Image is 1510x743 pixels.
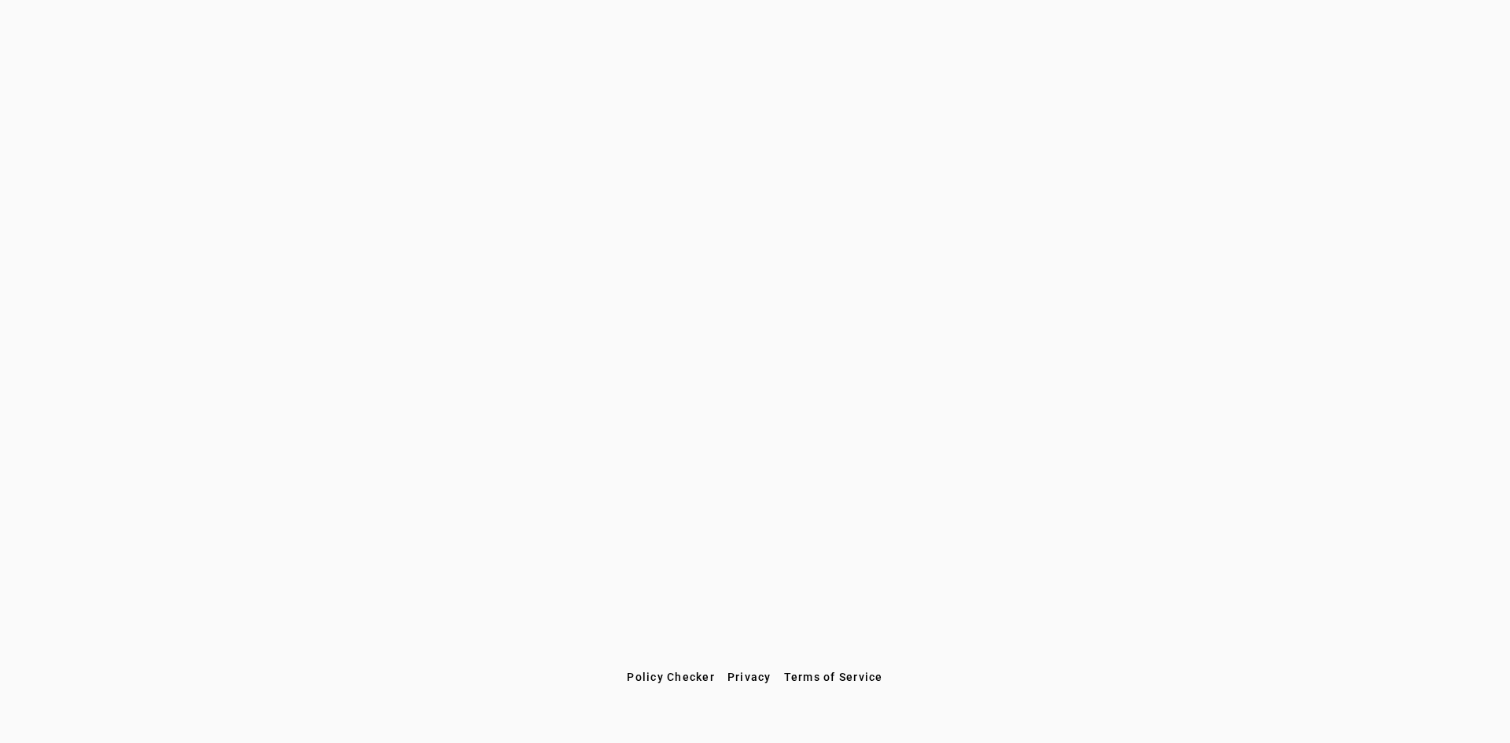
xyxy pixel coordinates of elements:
button: Policy Checker [621,663,721,691]
button: Privacy [721,663,778,691]
button: Terms of Service [778,663,889,691]
span: Policy Checker [627,671,715,683]
span: Terms of Service [784,671,883,683]
span: Privacy [727,671,772,683]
